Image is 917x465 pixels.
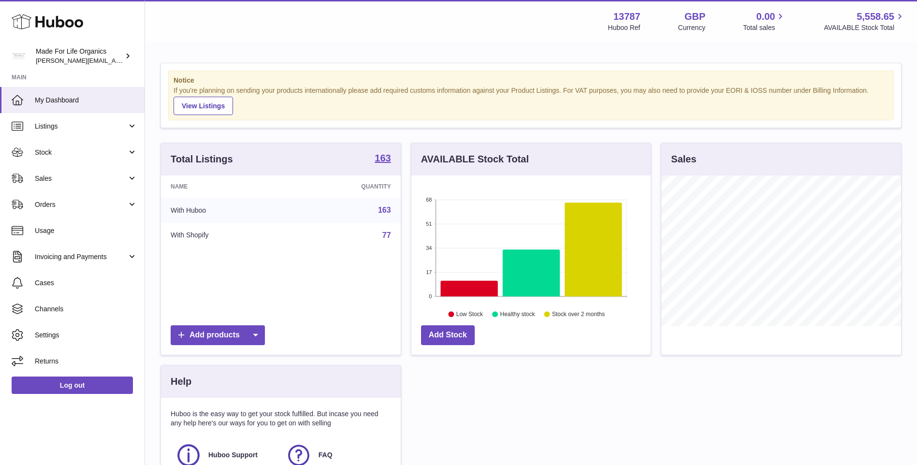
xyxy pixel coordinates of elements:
[35,200,127,209] span: Orders
[375,153,391,165] a: 163
[382,231,391,239] a: 77
[171,325,265,345] a: Add products
[174,86,888,115] div: If you're planning on sending your products internationally please add required customs informati...
[671,153,696,166] h3: Sales
[161,223,290,248] td: With Shopify
[12,377,133,394] a: Log out
[456,311,483,318] text: Low Stock
[12,49,26,63] img: geoff.winwood@madeforlifeorganics.com
[35,226,137,235] span: Usage
[426,245,432,251] text: 34
[757,10,775,23] span: 0.00
[35,305,137,314] span: Channels
[429,293,432,299] text: 0
[684,10,705,23] strong: GBP
[319,450,333,460] span: FAQ
[36,57,246,64] span: [PERSON_NAME][EMAIL_ADDRESS][PERSON_NAME][DOMAIN_NAME]
[35,252,127,262] span: Invoicing and Payments
[426,197,432,203] text: 68
[743,23,786,32] span: Total sales
[678,23,706,32] div: Currency
[552,311,605,318] text: Stock over 2 months
[35,148,127,157] span: Stock
[171,153,233,166] h3: Total Listings
[824,10,905,32] a: 5,558.65 AVAILABLE Stock Total
[36,47,123,65] div: Made For Life Organics
[35,278,137,288] span: Cases
[35,174,127,183] span: Sales
[375,153,391,163] strong: 163
[613,10,640,23] strong: 13787
[35,357,137,366] span: Returns
[608,23,640,32] div: Huboo Ref
[426,269,432,275] text: 17
[171,409,391,428] p: Huboo is the easy way to get your stock fulfilled. But incase you need any help here's our ways f...
[426,221,432,227] text: 51
[824,23,905,32] span: AVAILABLE Stock Total
[35,96,137,105] span: My Dashboard
[171,375,191,388] h3: Help
[161,198,290,223] td: With Huboo
[174,97,233,115] a: View Listings
[421,153,529,166] h3: AVAILABLE Stock Total
[378,206,391,214] a: 163
[35,122,127,131] span: Listings
[500,311,535,318] text: Healthy stock
[35,331,137,340] span: Settings
[208,450,258,460] span: Huboo Support
[857,10,894,23] span: 5,558.65
[174,76,888,85] strong: Notice
[161,175,290,198] th: Name
[743,10,786,32] a: 0.00 Total sales
[290,175,400,198] th: Quantity
[421,325,475,345] a: Add Stock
